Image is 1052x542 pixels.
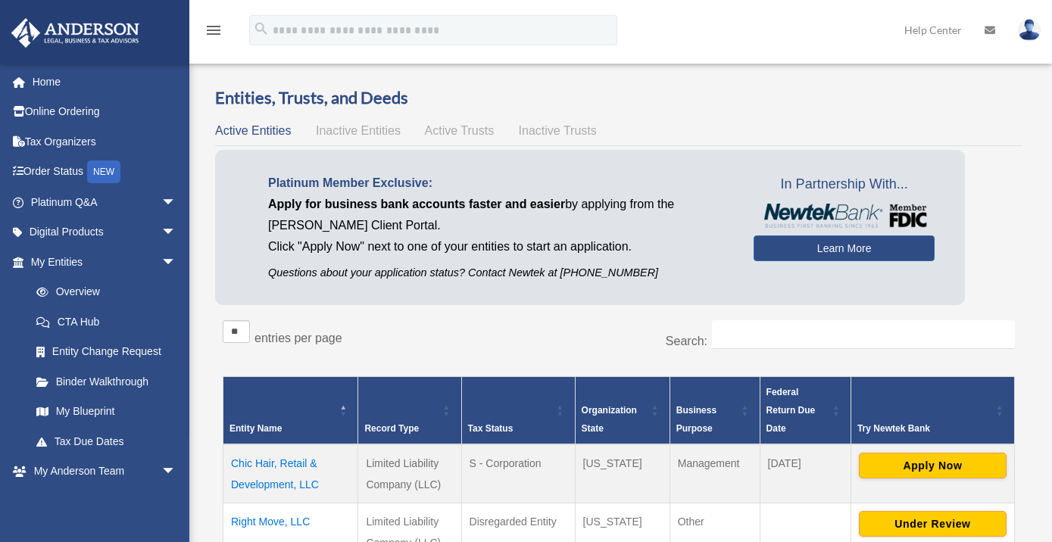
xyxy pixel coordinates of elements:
div: Try Newtek Bank [857,419,991,438]
img: User Pic [1018,19,1041,41]
a: Order StatusNEW [11,157,199,188]
span: Active Trusts [425,124,495,137]
a: CTA Hub [21,307,192,337]
span: In Partnership With... [754,173,935,197]
span: Inactive Trusts [519,124,597,137]
td: Management [670,444,760,503]
th: Business Purpose: Activate to sort [670,376,760,444]
p: Questions about your application status? Contact Newtek at [PHONE_NUMBER] [268,263,731,282]
a: Tax Organizers [11,126,199,157]
th: Entity Name: Activate to invert sorting [223,376,358,444]
p: Click "Apply Now" next to one of your entities to start an application. [268,236,731,257]
button: Under Review [859,511,1007,537]
span: Tax Status [468,423,514,434]
span: Federal Return Due Date [766,387,816,434]
label: Search: [666,335,707,347]
td: [DATE] [760,444,851,503]
p: Platinum Member Exclusive: [268,173,731,194]
h3: Entities, Trusts, and Deeds [215,86,1022,110]
i: menu [204,21,223,39]
span: Organization State [582,405,637,434]
img: NewtekBankLogoSM.png [761,204,927,228]
p: by applying from the [PERSON_NAME] Client Portal. [268,194,731,236]
i: search [253,20,270,37]
td: S - Corporation [461,444,575,503]
div: NEW [87,160,120,183]
span: arrow_drop_down [161,456,192,487]
a: My Blueprint [21,397,192,427]
span: arrow_drop_down [161,217,192,248]
span: Inactive Entities [316,124,401,137]
a: Home [11,67,199,97]
a: Overview [21,277,184,307]
th: Federal Return Due Date: Activate to sort [760,376,851,444]
a: My Documentsarrow_drop_down [11,486,199,516]
th: Tax Status: Activate to sort [461,376,575,444]
label: entries per page [254,332,342,344]
span: Record Type [364,423,419,434]
span: Entity Name [229,423,282,434]
td: Limited Liability Company (LLC) [358,444,461,503]
th: Organization State: Activate to sort [575,376,670,444]
a: Entity Change Request [21,337,192,367]
a: Learn More [754,235,935,261]
span: Business Purpose [676,405,716,434]
a: menu [204,26,223,39]
td: Chic Hair, Retail & Development, LLC [223,444,358,503]
a: Platinum Q&Aarrow_drop_down [11,187,199,217]
a: My Anderson Teamarrow_drop_down [11,456,199,487]
button: Apply Now [859,453,1007,478]
a: Binder Walkthrough [21,366,192,397]
span: arrow_drop_down [161,486,192,517]
a: Tax Due Dates [21,426,192,456]
span: Active Entities [215,124,291,137]
th: Try Newtek Bank : Activate to sort [851,376,1014,444]
a: My Entitiesarrow_drop_down [11,247,192,277]
th: Record Type: Activate to sort [358,376,461,444]
span: arrow_drop_down [161,247,192,278]
span: arrow_drop_down [161,187,192,218]
span: Apply for business bank accounts faster and easier [268,198,565,210]
a: Digital Productsarrow_drop_down [11,217,199,248]
td: [US_STATE] [575,444,670,503]
img: Anderson Advisors Platinum Portal [7,18,144,48]
a: Online Ordering [11,97,199,127]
